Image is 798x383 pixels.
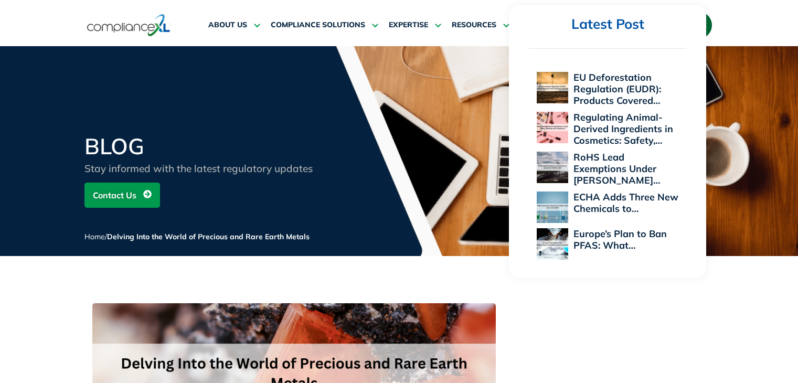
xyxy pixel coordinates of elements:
span: Contact Us [93,185,136,205]
a: COMPLIANCE SOLUTIONS [271,13,378,38]
img: ECHA Adds Three New Chemicals to REACH Candidate List in June 2025 [537,191,568,223]
h2: BLOG [84,135,336,157]
a: RESOURCES [452,13,509,38]
span: Delving Into the World of Precious and Rare Earth Metals [107,232,310,241]
a: Contact Us [84,183,160,208]
a: RoHS Lead Exemptions Under [PERSON_NAME]… [573,151,660,186]
img: EU Deforestation Regulation (EUDR): Products Covered and Compliance Essentials [537,72,568,103]
img: Regulating Animal-Derived Ingredients in Cosmetics: Safety, Labelling, and Compliance [537,112,568,143]
a: EXPERTISE [389,13,441,38]
a: ABOUT US [208,13,260,38]
span: Stay informed with the latest regulatory updates [84,162,313,175]
span: EXPERTISE [389,20,428,30]
h2: Latest Post [529,16,686,33]
span: / [84,232,310,241]
a: EU Deforestation Regulation (EUDR): Products Covered… [573,71,661,107]
a: Europe’s Plan to Ban PFAS: What… [573,228,667,251]
span: ABOUT US [208,20,247,30]
img: Europe’s Plan to Ban PFAS: What It Means for Industry and Consumers [537,228,568,260]
span: COMPLIANCE SOLUTIONS [271,20,365,30]
a: Home [84,232,105,241]
span: RESOURCES [452,20,496,30]
img: RoHS Lead Exemptions Under Annex III A Guide for 2025 to 2027 [537,152,568,183]
img: logo-one.svg [87,13,171,37]
a: Regulating Animal-Derived Ingredients in Cosmetics: Safety,… [573,111,673,146]
a: ECHA Adds Three New Chemicals to… [573,191,678,215]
